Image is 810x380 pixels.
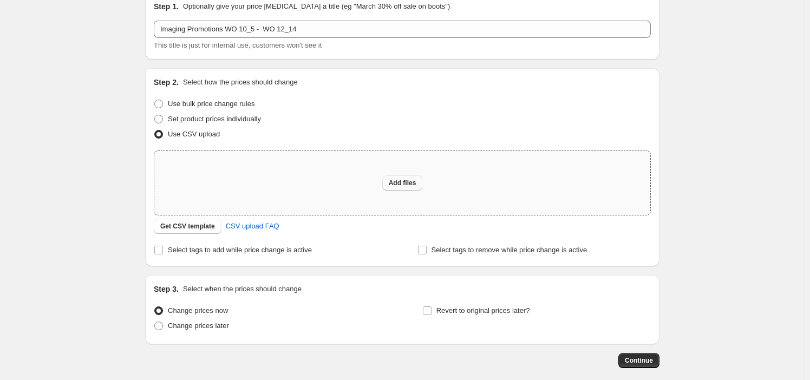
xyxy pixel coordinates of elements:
[154,284,179,294] h2: Step 3.
[219,218,286,235] a: CSV upload FAQ
[625,356,653,365] span: Continue
[168,306,228,315] span: Change prices now
[436,306,530,315] span: Revert to original prices later?
[168,246,312,254] span: Select tags to add while price change is active
[389,179,416,187] span: Add files
[226,221,279,232] span: CSV upload FAQ
[183,77,298,88] p: Select how the prices should change
[618,353,659,368] button: Continue
[154,219,221,234] button: Get CSV template
[160,222,215,231] span: Get CSV template
[183,1,450,12] p: Optionally give your price [MEDICAL_DATA] a title (eg "March 30% off sale on boots")
[432,246,587,254] span: Select tags to remove while price change is active
[168,115,261,123] span: Set product prices individually
[154,77,179,88] h2: Step 2.
[183,284,302,294] p: Select when the prices should change
[154,1,179,12] h2: Step 1.
[154,41,322,49] span: This title is just for internal use, customers won't see it
[154,21,651,38] input: 30% off holiday sale
[168,322,229,330] span: Change prices later
[382,175,423,191] button: Add files
[168,100,254,108] span: Use bulk price change rules
[168,130,220,138] span: Use CSV upload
